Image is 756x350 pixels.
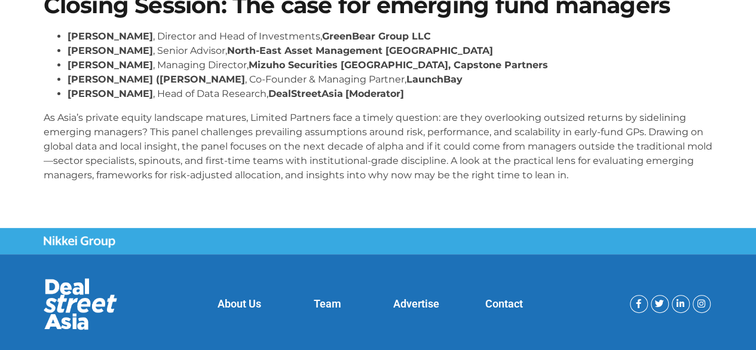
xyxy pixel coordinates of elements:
li: , Head of Data Research, [68,87,713,101]
a: Team [314,297,341,310]
strong: [PERSON_NAME] [68,31,153,42]
strong: GreenBear Group LLC [322,31,431,42]
strong: [PERSON_NAME] ([PERSON_NAME] [68,74,245,85]
li: , Co-Founder & Managing Partner, [68,72,713,87]
a: About Us [218,297,261,310]
strong: Mizuho Securities [GEOGRAPHIC_DATA], Capstone Partners [249,59,548,71]
strong: [Moderator] [345,88,404,99]
p: As Asia’s private equity landscape matures, Limited Partners face a timely question: are they ove... [44,111,713,182]
strong: [PERSON_NAME] [68,88,153,99]
li: , Director and Head of Investments, [68,29,713,44]
a: Advertise [393,297,439,310]
a: Contact [485,297,523,310]
img: Nikkei Group [44,236,115,248]
li: , Senior Advisor, [68,44,713,58]
strong: [PERSON_NAME] [68,45,153,56]
li: , Managing Director, [68,58,713,72]
strong: DealStreetAsia [268,88,343,99]
strong: [PERSON_NAME] [68,59,153,71]
strong: North-East Asset Management [GEOGRAPHIC_DATA] [227,45,493,56]
strong: LaunchBay [406,74,463,85]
